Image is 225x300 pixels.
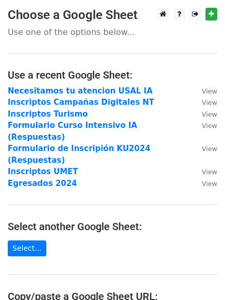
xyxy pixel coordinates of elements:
[202,122,217,129] small: View
[8,27,217,38] p: Use one of the options below...
[192,86,217,96] a: View
[192,121,217,130] a: View
[8,167,78,176] a: Inscriptos UMET
[192,167,217,176] a: View
[8,98,154,107] a: Inscriptos Campañas Digitales NT
[202,87,217,95] small: View
[8,179,77,188] a: Egresados 2024
[8,86,152,96] a: Necesitamos tu atencion USAL IA
[8,240,46,256] a: Select...
[202,110,217,118] small: View
[202,180,217,188] small: View
[8,8,217,23] h3: Choose a Google Sheet
[8,69,217,81] h4: Use a recent Google Sheet:
[192,98,217,107] a: View
[202,168,217,176] small: View
[8,220,217,233] h4: Select another Google Sheet:
[8,109,88,119] a: Inscriptos Turismo
[192,109,217,119] a: View
[192,179,217,188] a: View
[202,99,217,106] small: View
[8,121,137,142] a: Formulario Curso Intensivo IA (Respuestas)
[202,145,217,153] small: View
[192,144,217,153] a: View
[8,144,150,165] a: Formulario de Inscripión KU2024 (Respuestas)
